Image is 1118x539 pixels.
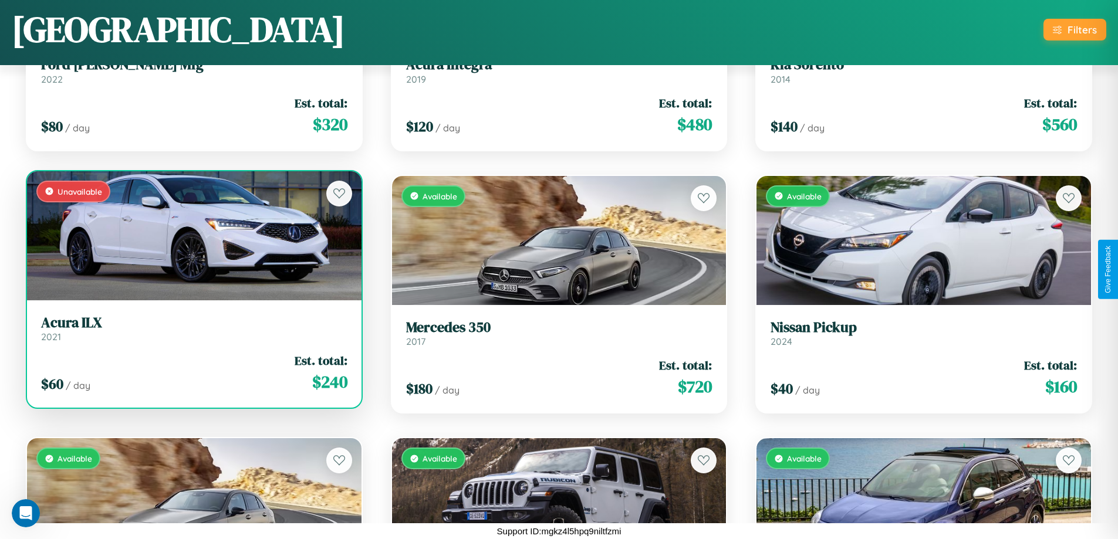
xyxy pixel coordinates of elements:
h3: Ford [PERSON_NAME] Mfg [41,56,347,73]
span: $ 240 [312,370,347,394]
span: Available [423,453,457,463]
span: $ 120 [406,117,433,136]
p: Support ID: mgkz4l5hpq9niltfzmi [497,523,622,539]
span: 2021 [41,331,61,343]
a: Acura Integra2019 [406,56,712,85]
h3: Mercedes 350 [406,319,712,336]
span: 2014 [771,73,791,85]
a: Ford [PERSON_NAME] Mfg2022 [41,56,347,85]
span: $ 180 [406,379,433,398]
h3: Kia Sorento [771,56,1077,73]
span: $ 60 [41,374,63,394]
span: 2022 [41,73,63,85]
span: $ 320 [313,113,347,136]
span: Available [787,191,822,201]
span: $ 480 [677,113,712,136]
span: / day [435,384,460,396]
span: Available [423,191,457,201]
span: $ 40 [771,379,793,398]
h3: Nissan Pickup [771,319,1077,336]
span: / day [795,384,820,396]
span: Est. total: [295,94,347,111]
span: Unavailable [58,187,102,196]
span: / day [800,122,825,134]
div: Give Feedback [1104,246,1112,293]
span: Available [58,453,92,463]
span: Est. total: [659,357,712,374]
span: Available [787,453,822,463]
a: Mercedes 3502017 [406,319,712,348]
span: $ 160 [1045,375,1077,398]
span: / day [435,122,460,134]
iframe: Intercom live chat [12,499,40,527]
span: $ 720 [678,375,712,398]
h3: Acura ILX [41,314,347,331]
span: 2024 [771,335,792,347]
span: $ 140 [771,117,798,136]
span: $ 560 [1042,113,1077,136]
span: $ 80 [41,117,63,136]
a: Nissan Pickup2024 [771,319,1077,348]
span: Est. total: [1024,94,1077,111]
a: Kia Sorento2014 [771,56,1077,85]
div: Filters [1068,23,1097,36]
h1: [GEOGRAPHIC_DATA] [12,5,345,53]
span: Est. total: [659,94,712,111]
span: 2017 [406,335,425,347]
button: Filters [1043,19,1106,40]
span: / day [65,122,90,134]
span: Est. total: [295,352,347,369]
span: Est. total: [1024,357,1077,374]
span: 2019 [406,73,426,85]
h3: Acura Integra [406,56,712,73]
span: / day [66,379,90,391]
a: Acura ILX2021 [41,314,347,343]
